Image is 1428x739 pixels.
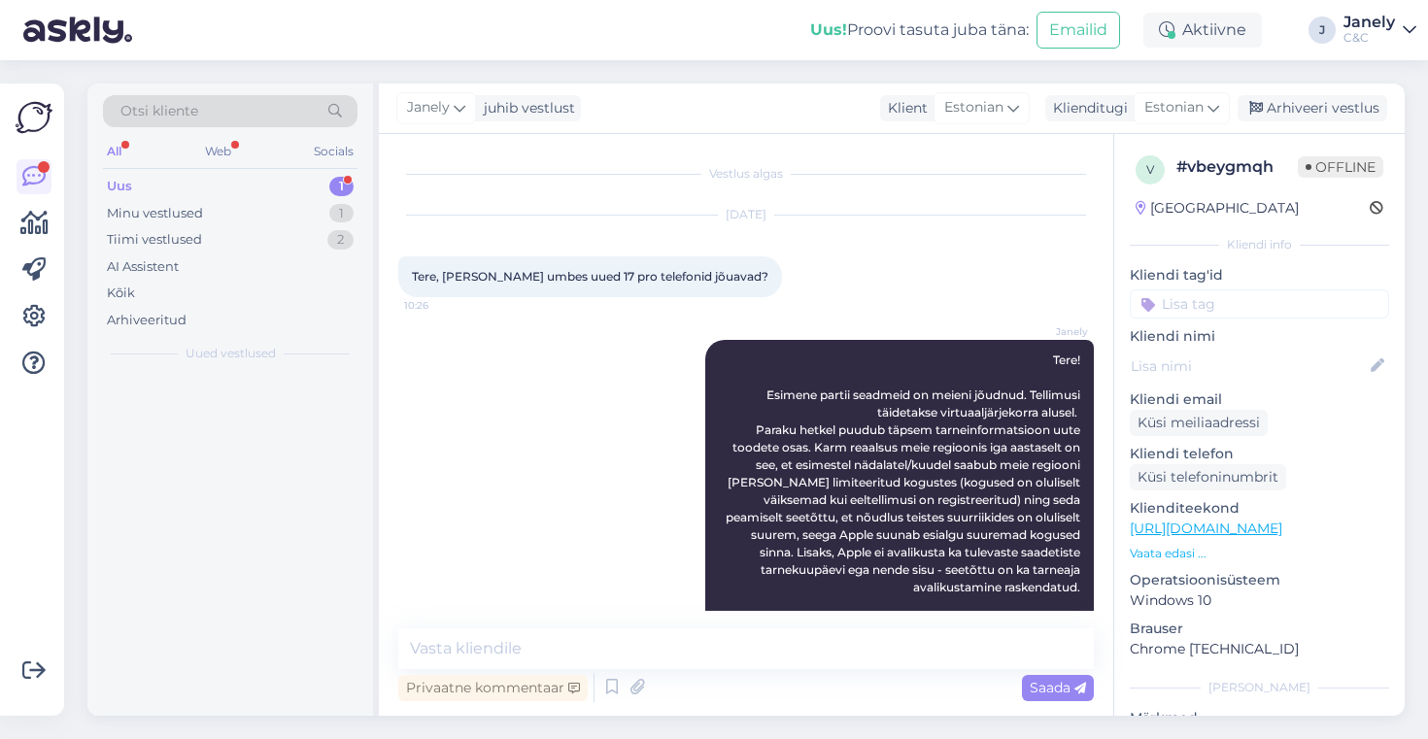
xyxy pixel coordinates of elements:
div: AI Assistent [107,257,179,277]
div: [PERSON_NAME] [1130,679,1389,696]
div: Küsi telefoninumbrit [1130,464,1286,490]
div: juhib vestlust [476,98,575,118]
div: Klient [880,98,928,118]
div: Arhiveeri vestlus [1238,95,1387,121]
a: [URL][DOMAIN_NAME] [1130,520,1282,537]
div: Socials [310,139,357,164]
div: Arhiveeritud [107,311,187,330]
p: Brauser [1130,619,1389,639]
p: Klienditeekond [1130,498,1389,519]
div: Privaatne kommentaar [398,675,588,701]
div: [DATE] [398,206,1094,223]
span: Estonian [1144,97,1204,118]
span: v [1146,162,1154,177]
div: [GEOGRAPHIC_DATA] [1136,198,1299,218]
span: Estonian [944,97,1003,118]
span: Uued vestlused [186,345,276,362]
div: # vbeygmqh [1176,155,1298,179]
span: Janely [407,97,450,118]
div: 1 [329,204,354,223]
p: Kliendi tag'id [1130,265,1389,286]
div: Tiimi vestlused [107,230,202,250]
p: Chrome [TECHNICAL_ID] [1130,639,1389,659]
div: Minu vestlused [107,204,203,223]
span: Saada [1030,679,1086,696]
div: 2 [327,230,354,250]
img: Askly Logo [16,99,52,136]
button: Emailid [1037,12,1120,49]
div: Web [201,139,235,164]
div: Vestlus algas [398,165,1094,183]
p: Vaata edasi ... [1130,545,1389,562]
div: 1 [329,177,354,196]
span: Tere, [PERSON_NAME] umbes uued 17 pro telefonid jõuavad? [412,269,768,284]
p: Kliendi nimi [1130,326,1389,347]
span: Janely [1015,324,1088,339]
p: Operatsioonisüsteem [1130,570,1389,590]
div: Kliendi info [1130,236,1389,253]
span: 10:26 [404,298,477,313]
div: Klienditugi [1045,98,1128,118]
div: Proovi tasuta juba täna: [810,18,1029,42]
span: Otsi kliente [120,101,198,121]
div: Uus [107,177,132,196]
b: Uus! [810,20,847,39]
p: Märkmed [1130,708,1389,728]
div: Küsi meiliaadressi [1130,410,1268,436]
div: Kõik [107,284,135,303]
div: All [103,139,125,164]
input: Lisa tag [1130,289,1389,319]
input: Lisa nimi [1131,355,1367,377]
p: Kliendi telefon [1130,444,1389,464]
p: Windows 10 [1130,590,1389,611]
div: C&C [1343,30,1395,46]
a: JanelyC&C [1343,15,1416,46]
div: J [1309,17,1336,44]
span: Tere! Esimene partii seadmeid on meieni jõudnud. Tellimusi täidetakse virtuaaljärjekorra alusel. ... [726,353,1083,717]
div: Aktiivne [1143,13,1262,48]
p: Kliendi email [1130,389,1389,410]
div: Janely [1343,15,1395,30]
span: Offline [1298,156,1383,178]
